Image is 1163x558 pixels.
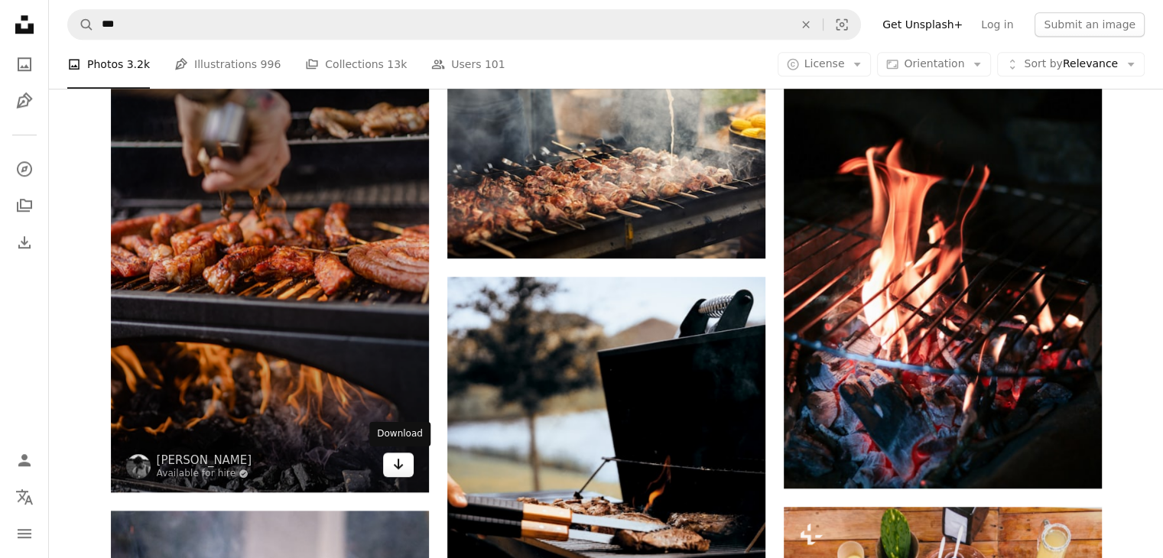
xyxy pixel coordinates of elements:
a: Download History [9,227,40,258]
a: delicious bbq kebab grilling on open grill, outdoor kitchen. food festival in city. tasty food ro... [447,145,765,159]
a: grill above fire [784,242,1102,256]
a: Users 101 [431,40,505,89]
button: Language [9,482,40,512]
span: 101 [485,56,505,73]
button: Submit an image [1035,12,1145,37]
button: Visual search [824,10,860,39]
button: License [778,52,872,76]
span: Relevance [1024,57,1118,72]
span: 13k [387,56,407,73]
a: Collections [9,190,40,221]
div: Download [369,422,430,446]
a: Log in / Sign up [9,445,40,475]
a: Explore [9,154,40,184]
button: Sort byRelevance [997,52,1145,76]
span: Sort by [1024,57,1062,70]
a: Illustrations [9,86,40,116]
button: Search Unsplash [68,10,94,39]
span: Orientation [904,57,964,70]
img: grill above fire [784,11,1102,488]
a: Collections 13k [305,40,407,89]
button: Clear [789,10,823,39]
img: delicious bbq kebab grilling on open grill, outdoor kitchen. food festival in city. tasty food ro... [447,47,765,258]
form: Find visuals sitewide [67,9,861,40]
a: Photos [9,49,40,79]
a: Home — Unsplash [9,9,40,43]
a: a person is cooking meat on a grill [111,246,429,260]
span: 996 [261,56,281,73]
a: Illustrations 996 [174,40,281,89]
img: Go to Marek Mucha's profile [126,454,151,479]
a: Log in [972,12,1022,37]
img: a person is cooking meat on a grill [111,15,429,492]
a: person grilling meat outdoors [447,508,765,521]
a: Download [383,453,414,477]
a: Available for hire [157,468,252,480]
a: Get Unsplash+ [873,12,972,37]
a: [PERSON_NAME] [157,453,252,468]
button: Orientation [877,52,991,76]
button: Menu [9,518,40,549]
span: License [804,57,845,70]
